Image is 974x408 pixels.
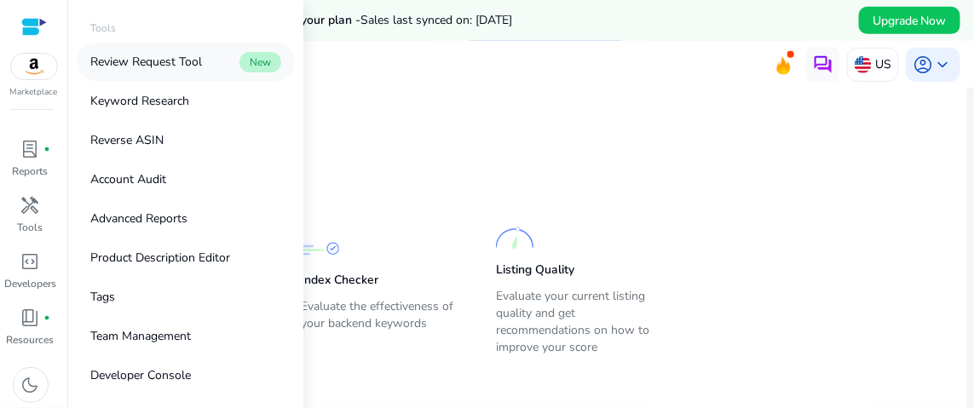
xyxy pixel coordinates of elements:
h5: Data syncs run less frequently on your plan - [112,14,512,28]
img: Index Checker [301,229,339,267]
p: Reports [13,164,49,179]
p: Reverse ASIN [90,131,164,149]
span: lab_profile [20,139,41,159]
span: fiber_manual_record [44,146,51,152]
p: Listing Quality [496,261,574,279]
p: Keyword Research [90,92,189,110]
span: account_circle [913,55,933,75]
p: Evaluate your current listing quality and get recommendations on how to improve your score [496,288,657,356]
p: Index Checker [301,272,378,289]
p: Review Request Tool [90,53,202,71]
p: Resources [7,332,55,348]
img: amazon.svg [11,54,57,79]
span: handyman [20,195,41,215]
span: New [239,52,281,72]
p: Marketplace [10,86,58,99]
p: Tools [18,220,43,235]
span: book_4 [20,307,41,328]
span: Upgrade Now [873,12,947,30]
span: fiber_manual_record [44,314,51,321]
img: Listing Quality [496,219,534,257]
span: code_blocks [20,251,41,272]
p: Account Audit [90,170,166,188]
span: dark_mode [20,375,41,395]
button: Upgrade Now [859,7,960,34]
p: Evaluate the effectiveness of your backend keywords [301,298,462,346]
span: Sales last synced on: [DATE] [360,12,512,28]
p: Developer Console [90,366,191,384]
img: us.svg [855,56,872,73]
p: Advanced Reports [90,210,187,227]
p: Team Management [90,327,191,345]
span: keyboard_arrow_down [933,55,954,75]
p: Tools [90,20,116,36]
p: Developers [4,276,56,291]
p: Product Description Editor [90,249,230,267]
p: Tags [90,288,115,306]
p: US [875,49,891,79]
